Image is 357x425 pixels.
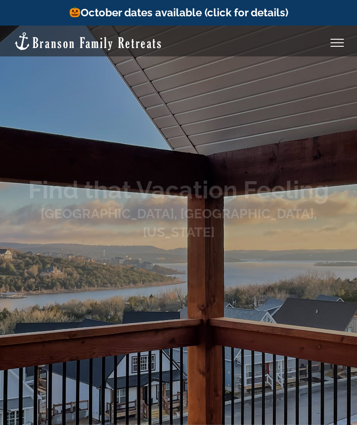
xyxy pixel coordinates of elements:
a: Toggle Menu [320,39,355,47]
h1: [GEOGRAPHIC_DATA], [GEOGRAPHIC_DATA], [US_STATE] [13,205,344,242]
img: 🎃 [70,7,80,17]
b: Find that Vacation Feeling [28,176,329,205]
iframe: Branson Family Retreats - Opens on Book page - Availability/Property Search Widget [112,248,245,314]
a: October dates available (click for details) [69,6,288,19]
img: Branson Family Retreats Logo [13,31,163,51]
